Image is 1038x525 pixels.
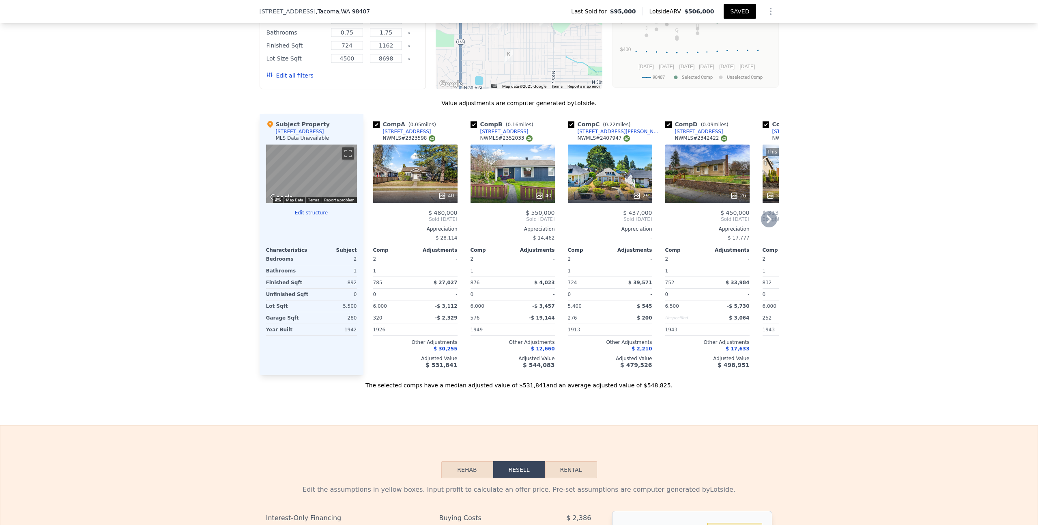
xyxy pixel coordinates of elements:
[313,289,357,300] div: 0
[665,303,679,309] span: 6,500
[535,192,551,200] div: 40
[260,99,779,107] div: Value adjustments are computer generated by Lotside .
[373,315,383,321] span: 320
[763,226,847,232] div: Appreciation
[600,122,634,127] span: ( miles)
[568,324,608,335] div: 1913
[709,253,750,265] div: -
[568,315,577,321] span: 276
[471,247,513,253] div: Comp
[610,7,636,15] span: $95,000
[568,256,571,262] span: 2
[313,277,357,288] div: 892
[696,24,699,28] text: H
[266,300,310,312] div: Lot Sqft
[373,339,458,346] div: Other Adjustments
[266,324,310,335] div: Year Built
[728,235,749,241] span: $ 17,777
[568,232,652,244] div: -
[739,64,755,69] text: [DATE]
[313,265,357,277] div: 1
[612,265,652,277] div: -
[526,135,533,142] img: NWMLS Logo
[675,29,679,34] text: K
[568,303,582,309] span: 5,400
[675,28,679,32] text: G
[471,128,529,135] a: [STREET_ADDRESS]
[568,292,571,297] span: 0
[665,280,675,285] span: 752
[266,40,326,51] div: Finished Sqft
[373,280,383,285] span: 785
[471,324,511,335] div: 1949
[730,192,746,200] div: 26
[471,120,537,128] div: Comp B
[665,312,706,324] div: Unspecified
[763,303,776,309] span: 6,000
[682,75,713,80] text: Selected Comp
[260,375,779,389] div: The selected comps have a median adjusted value of $531,841 and an average adjusted value of $548...
[471,292,474,297] span: 0
[514,324,555,335] div: -
[709,324,750,335] div: -
[645,26,648,30] text: J
[266,289,310,300] div: Unfinished Sqft
[342,147,354,160] button: Toggle fullscreen view
[665,256,668,262] span: 2
[373,292,376,297] span: 0
[266,485,772,495] div: Edit the assumptions in yellow boxes. Input profit to calculate an offer price. Pre-set assumptio...
[407,57,410,60] button: Clear
[665,339,750,346] div: Other Adjustments
[417,324,458,335] div: -
[665,247,707,253] div: Comp
[266,253,310,265] div: Bedrooms
[763,324,803,335] div: 1943
[434,280,458,285] span: $ 27,027
[709,265,750,277] div: -
[665,216,750,223] span: Sold [DATE]
[471,339,555,346] div: Other Adjustments
[766,192,782,200] div: 32
[526,210,554,216] span: $ 550,000
[373,355,458,362] div: Adjusted Value
[763,256,766,262] span: 2
[533,235,554,241] span: $ 14,462
[491,84,497,88] button: Keyboard shortcuts
[763,315,772,321] span: 252
[373,265,414,277] div: 1
[665,324,706,335] div: 1943
[312,247,357,253] div: Subject
[498,16,507,30] div: 3724 N Villard St
[763,339,847,346] div: Other Adjustments
[720,210,749,216] span: $ 450,000
[638,64,654,69] text: [DATE]
[649,7,684,15] span: Lotside ARV
[620,19,631,24] text: $600
[578,135,630,142] div: NWMLS # 2407947
[703,122,713,127] span: 0.09
[435,315,457,321] span: -$ 2,329
[534,280,554,285] span: $ 4,023
[628,280,652,285] span: $ 39,571
[718,362,749,368] span: $ 498,951
[675,135,727,142] div: NWMLS # 2342422
[605,122,616,127] span: 0.22
[665,128,723,135] a: [STREET_ADDRESS]
[571,7,610,15] span: Last Sold for
[637,315,652,321] span: $ 200
[620,362,652,368] span: $ 479,526
[610,247,652,253] div: Adjustments
[763,3,779,19] button: Show Options
[471,226,555,232] div: Appreciation
[655,20,658,25] text: L
[632,346,652,352] span: $ 2,210
[383,128,431,135] div: [STREET_ADDRESS]
[727,303,749,309] span: -$ 5,730
[665,265,706,277] div: 1
[417,265,458,277] div: -
[502,84,546,89] span: Map data ©2025 Google
[438,192,454,200] div: 40
[568,355,652,362] div: Adjusted Value
[763,265,803,277] div: 1
[724,4,756,19] button: SAVED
